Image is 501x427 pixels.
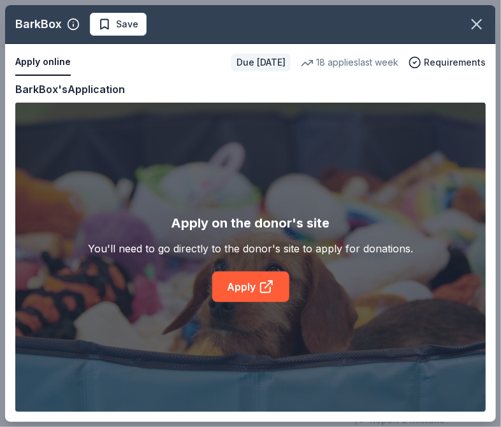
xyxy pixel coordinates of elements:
div: You'll need to go directly to the donor's site to apply for donations. [88,241,413,256]
button: Apply online [15,49,71,76]
div: 18 applies last week [301,55,398,70]
div: Due [DATE] [231,54,291,71]
span: Save [116,17,138,32]
button: Requirements [409,55,486,70]
button: Save [90,13,147,36]
span: Requirements [424,55,486,70]
div: BarkBox [15,14,62,34]
a: Apply [212,271,289,302]
div: BarkBox's Application [15,81,125,98]
div: Apply on the donor's site [171,213,330,233]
